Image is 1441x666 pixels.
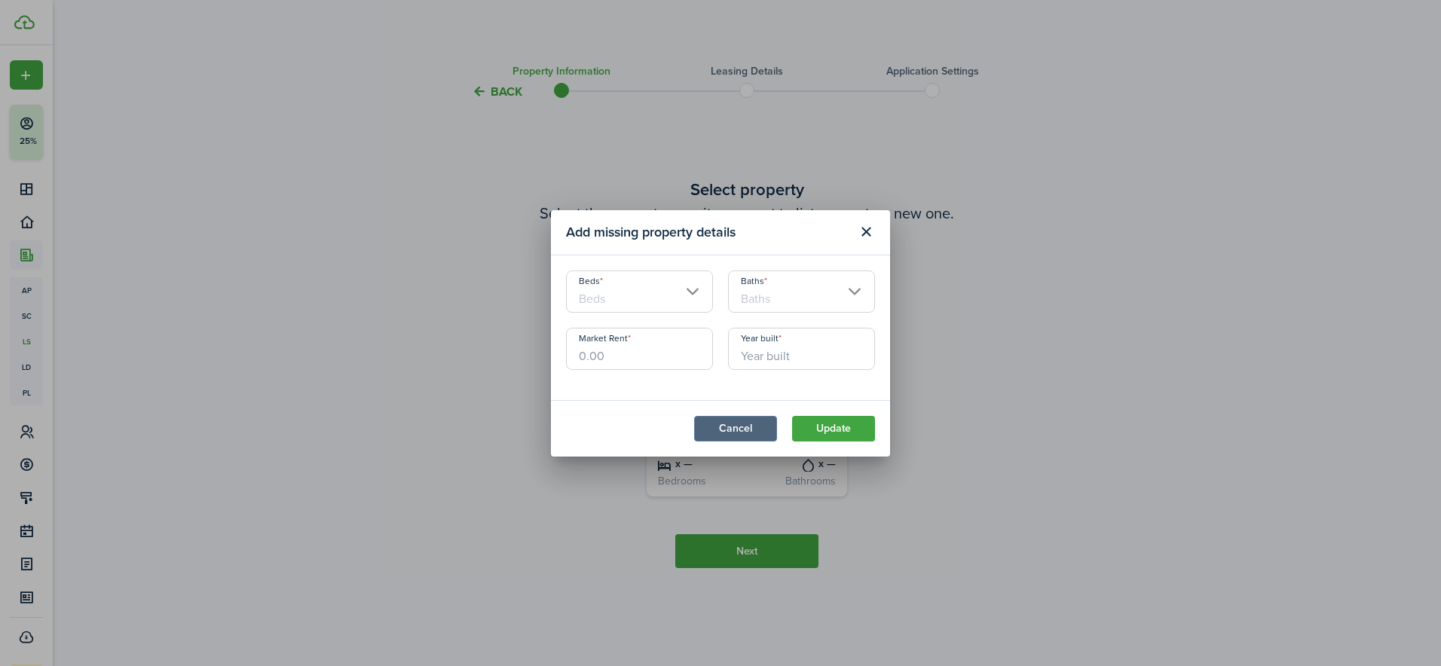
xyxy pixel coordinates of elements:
button: Update [792,416,875,441]
input: Baths [728,270,875,313]
input: Beds [566,270,713,313]
modal-title: Add missing property details [566,218,849,247]
input: 0.00 [566,328,713,370]
button: Cancel [694,416,777,441]
input: Year built [728,328,875,370]
button: Close modal [853,219,879,245]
